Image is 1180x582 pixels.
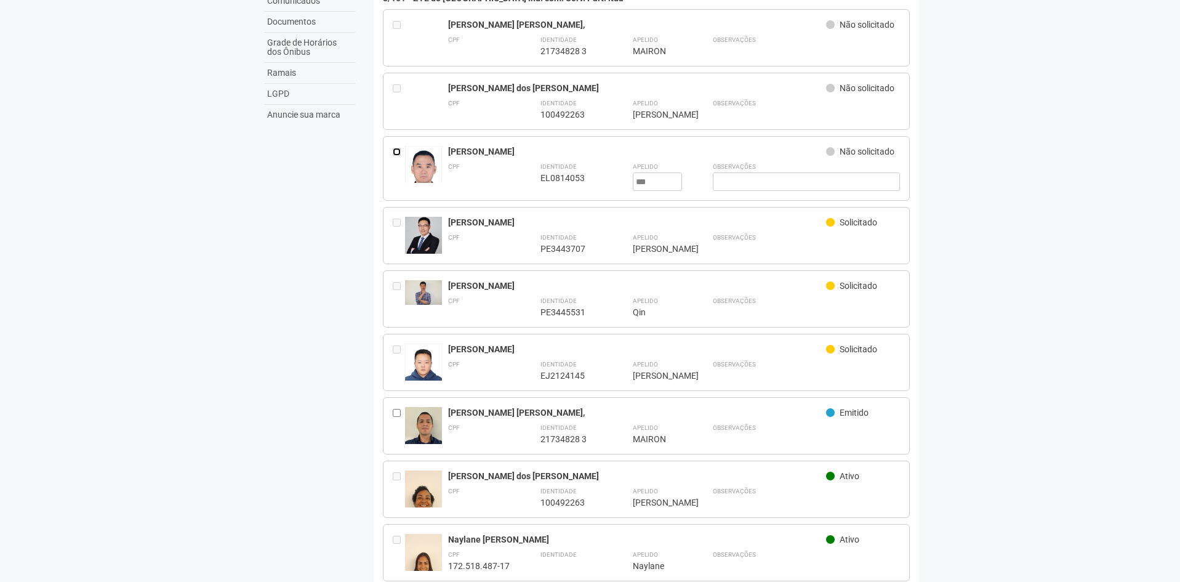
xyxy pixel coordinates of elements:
[840,147,894,156] span: Não solicitado
[840,217,877,227] span: Solicitado
[448,551,460,558] strong: CPF
[393,280,405,318] div: Entre em contato com a Aministração para solicitar o cancelamento ou 2a via
[448,19,827,30] div: [PERSON_NAME] [PERSON_NAME],
[633,560,682,572] div: Naylane
[713,297,756,304] strong: Observações
[840,535,859,544] span: Ativo
[540,424,577,431] strong: Identidade
[448,280,827,291] div: [PERSON_NAME]
[540,497,602,508] div: 100492263
[713,234,756,241] strong: Observações
[840,471,859,481] span: Ativo
[633,297,658,304] strong: Apelido
[713,551,756,558] strong: Observações
[393,471,405,508] div: Entre em contato com a Aministração para solicitar o cancelamento ou 2a via
[633,488,658,495] strong: Apelido
[633,497,682,508] div: [PERSON_NAME]
[633,307,682,318] div: Qin
[264,12,355,33] a: Documentos
[540,46,602,57] div: 21734828 3
[633,36,658,43] strong: Apelido
[713,36,756,43] strong: Observações
[540,370,602,381] div: EJ2124145
[713,424,756,431] strong: Observações
[448,217,827,228] div: [PERSON_NAME]
[405,146,442,192] img: user.jpg
[405,217,442,254] img: user.jpg
[633,424,658,431] strong: Apelido
[633,234,658,241] strong: Apelido
[448,424,460,431] strong: CPF
[840,408,869,418] span: Emitido
[633,163,658,170] strong: Apelido
[840,344,877,354] span: Solicitado
[448,83,827,94] div: [PERSON_NAME] dos [PERSON_NAME]
[448,297,460,304] strong: CPF
[540,163,577,170] strong: Identidade
[405,280,442,305] img: user.jpg
[448,407,827,418] div: [PERSON_NAME] [PERSON_NAME],
[448,471,827,482] div: [PERSON_NAME] dos [PERSON_NAME]
[393,534,405,572] div: Entre em contato com a Aministração para solicitar o cancelamento ou 2a via
[540,551,577,558] strong: Identidade
[540,488,577,495] strong: Identidade
[448,163,460,170] strong: CPF
[393,217,405,254] div: Entre em contato com a Aministração para solicitar o cancelamento ou 2a via
[713,361,756,368] strong: Observações
[448,560,510,572] div: 172.518.487-17
[448,361,460,368] strong: CPF
[448,344,827,355] div: [PERSON_NAME]
[540,100,577,107] strong: Identidade
[264,63,355,84] a: Ramais
[405,344,442,390] img: user.jpg
[264,84,355,105] a: LGPD
[633,100,658,107] strong: Apelido
[633,109,682,120] div: [PERSON_NAME]
[633,551,658,558] strong: Apelido
[405,471,442,536] img: user.jpg
[633,46,682,57] div: MAIRON
[540,297,577,304] strong: Identidade
[448,36,460,43] strong: CPF
[264,105,355,125] a: Anuncie sua marca
[448,100,460,107] strong: CPF
[540,234,577,241] strong: Identidade
[713,163,756,170] strong: Observações
[448,234,460,241] strong: CPF
[540,243,602,254] div: PE3443707
[713,488,756,495] strong: Observações
[540,172,602,184] div: EL0814053
[633,361,658,368] strong: Apelido
[448,488,460,495] strong: CPF
[633,434,682,445] div: MAIRON
[540,36,577,43] strong: Identidade
[448,534,827,545] div: Naylane [PERSON_NAME]
[633,370,682,381] div: [PERSON_NAME]
[405,407,442,456] img: user.jpg
[633,243,682,254] div: [PERSON_NAME]
[840,83,894,93] span: Não solicitado
[540,434,602,445] div: 21734828 3
[448,146,827,157] div: [PERSON_NAME]
[713,100,756,107] strong: Observações
[393,344,405,381] div: Entre em contato com a Aministração para solicitar o cancelamento ou 2a via
[540,307,602,318] div: PE3445531
[840,281,877,291] span: Solicitado
[840,20,894,30] span: Não solicitado
[264,33,355,63] a: Grade de Horários dos Ônibus
[540,361,577,368] strong: Identidade
[540,109,602,120] div: 100492263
